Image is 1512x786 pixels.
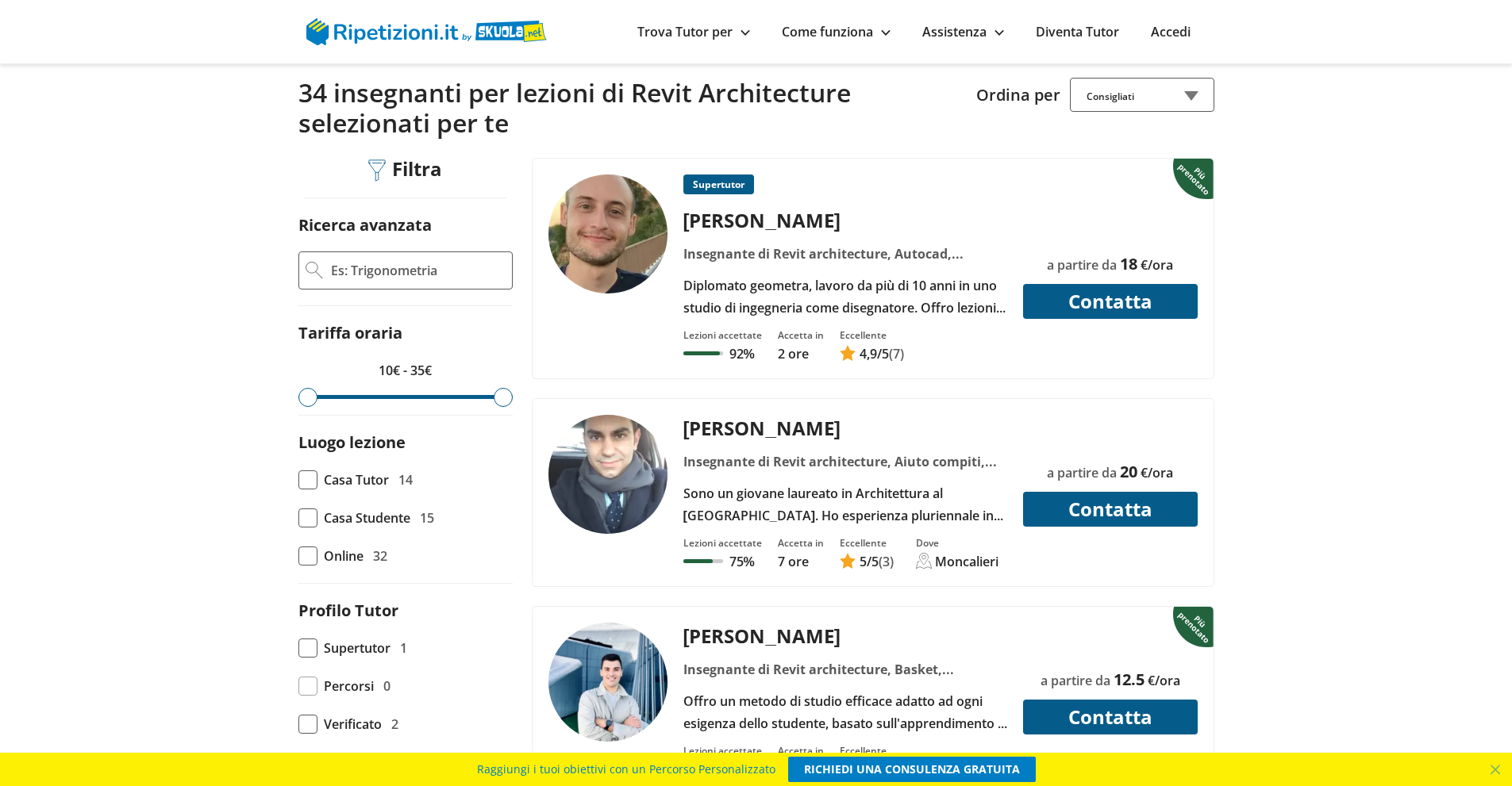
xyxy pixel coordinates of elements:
p: 7 ore [778,553,824,570]
p: 92% [729,345,755,362]
img: Piu prenotato [1173,157,1217,200]
span: (3) [879,553,894,570]
button: Contatta [1023,284,1198,319]
p: 2 ore [778,345,824,362]
span: 4,9 [860,345,877,362]
span: /5 [860,345,889,362]
span: 1 [400,637,407,659]
a: 5/5(3) [840,553,894,570]
div: Accetta in [778,536,824,550]
div: Insegnante di Revit architecture, Autocad, Rhinoceros [677,243,1013,265]
a: Come funziona [782,23,891,40]
img: tutor a moncalieri - alessio [548,415,668,534]
span: Raggiungi i tuoi obiettivi con un Percorso Personalizzato [477,757,775,782]
span: a partire da [1047,256,1117,274]
span: 20 [1120,461,1137,482]
span: 2 [391,713,398,735]
span: €/ora [1141,464,1173,481]
span: Con Foto [324,751,379,773]
img: tutor a Milano - Petru [548,623,668,742]
div: Eccellente [840,744,894,757]
label: Luogo lezione [298,431,406,453]
p: 75% [729,553,755,570]
div: Moncalieri [935,553,998,570]
input: Es: Trigonometria [329,259,506,282]
div: Filtra [363,158,448,182]
span: /5 [860,553,879,570]
div: [PERSON_NAME] [677,207,1013,233]
div: Lezioni accettate [683,536,762,550]
img: tutor a Bresso - Luca [548,174,668,293]
div: Accetta in [778,744,824,757]
img: Filtra filtri mobile [368,159,386,182]
span: Verificato [324,713,382,735]
div: Insegnante di Revit architecture, Aiuto compiti, Geometria, Matematica, Photoshop, Progettazione ... [677,451,1013,473]
img: Piu prenotato [1173,605,1217,648]
a: Accedi [1151,23,1191,40]
a: RICHIEDI UNA CONSULENZA GRATUITA [788,757,1036,782]
span: Casa Tutor [324,469,389,491]
div: Eccellente [840,536,894,550]
a: 4,9/5(7) [840,345,904,362]
div: Lezioni accettate [683,744,762,757]
span: a partire da [1047,464,1117,481]
div: Dove [916,536,998,550]
div: Sono un giovane laureato in Architettura al [GEOGRAPHIC_DATA]. Ho esperienza pluriennale in assis... [677,482,1013,527]
span: (7) [889,345,904,362]
div: [PERSON_NAME] [677,623,1013,649]
span: Online [324,545,364,567]
img: logo Skuola.net | Ripetizioni.it [306,18,547,45]
span: 33 [388,751,402,773]
div: Diplomato geometra, lavoro da più di 10 anni in uno studio di ingegneria come disegnatore. Offro ... [677,274,1013,319]
label: Ricerca avanzata [298,214,432,236]
label: Ordina per [976,84,1060,105]
div: Lezioni accettate [683,328,762,342]
button: Contatta [1023,700,1198,734]
span: Percorsi [324,675,374,697]
span: 18 [1120,253,1137,274]
p: 10€ - 35€ [298,359,513,381]
span: 14 [398,469,413,491]
div: Offro un metodo di studio efficace adatto ad ogni esigenza dello studente, basato sull'apprendime... [677,690,1013,734]
button: Contatta [1023,492,1198,527]
span: 0 [383,675,391,697]
a: Trova Tutor per [637,23,750,40]
div: [PERSON_NAME] [677,415,1013,441]
h2: 34 insegnanti per lezioni di Revit Architecture selezionati per te [298,78,964,139]
div: Consigliati [1070,78,1214,112]
span: €/ora [1148,672,1180,689]
span: €/ora [1141,256,1173,274]
span: a partire da [1041,672,1110,689]
label: Profilo Tutor [298,600,398,621]
span: Supertutor [324,637,391,659]
label: Tariffa oraria [298,322,402,343]
span: Casa Studente [324,507,410,529]
a: Assistenza [922,23,1004,40]
div: Eccellente [840,328,904,342]
a: logo Skuola.net | Ripetizioni.it [306,21,547,39]
div: Accetta in [778,328,824,342]
img: Ricerca Avanzata [306,262,323,279]
span: 32 [373,545,387,567]
div: Insegnante di Revit architecture, Basket, Geometria descrittiva, Indesign, Photoshop, Progettazio... [677,658,1013,681]
a: Diventa Tutor [1036,23,1119,40]
span: 12.5 [1114,669,1145,690]
span: 5 [860,553,867,570]
span: 15 [420,507,434,529]
p: Supertutor [683,174,754,194]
